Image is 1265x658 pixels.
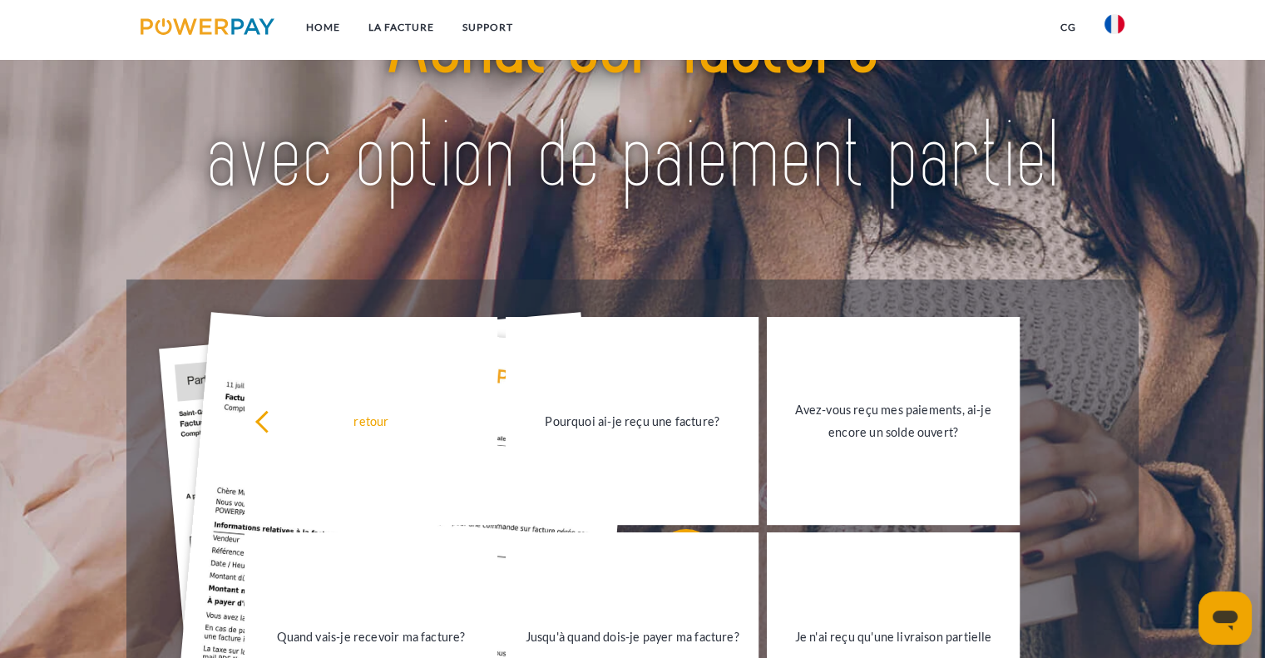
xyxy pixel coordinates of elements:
[141,18,274,35] img: logo-powerpay.svg
[292,12,354,42] a: Home
[354,12,448,42] a: LA FACTURE
[1046,12,1090,42] a: CG
[1104,14,1124,34] img: fr
[777,626,1010,648] div: Je n'ai reçu qu'une livraison partielle
[254,409,487,432] div: retour
[448,12,527,42] a: Support
[767,317,1020,525] a: Avez-vous reçu mes paiements, ai-je encore un solde ouvert?
[516,626,749,648] div: Jusqu'à quand dois-je payer ma facture?
[777,398,1010,443] div: Avez-vous reçu mes paiements, ai-je encore un solde ouvert?
[1198,591,1252,645] iframe: Bouton de lancement de la fenêtre de messagerie
[254,626,487,648] div: Quand vais-je recevoir ma facture?
[516,409,749,432] div: Pourquoi ai-je reçu une facture?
